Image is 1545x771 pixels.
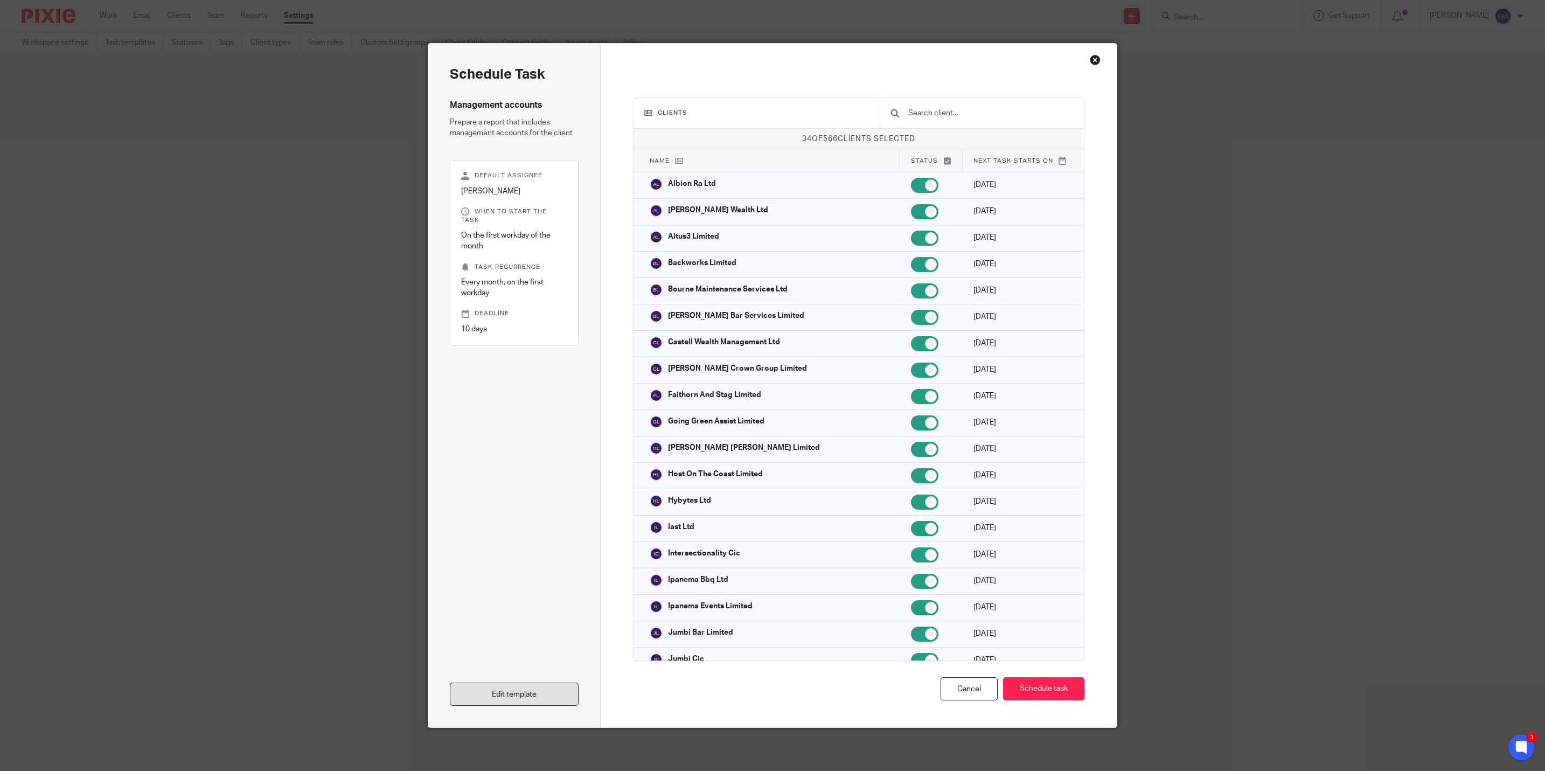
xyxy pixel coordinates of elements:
[668,416,764,427] p: Going Green Assist Limited
[973,575,1068,586] p: [DATE]
[650,442,663,455] img: svg%3E
[650,283,663,296] img: svg%3E
[973,443,1068,454] p: [DATE]
[973,232,1068,243] p: [DATE]
[668,654,704,664] p: Jumbi Cic
[973,391,1068,401] p: [DATE]
[1003,677,1084,700] button: Schedule task
[668,469,763,480] p: Host On The Coast Limited
[668,548,740,559] p: Intersectionality Cic
[973,496,1068,507] p: [DATE]
[461,263,567,272] p: Task recurrence
[450,683,579,706] a: Edit template
[973,628,1068,639] p: [DATE]
[650,547,663,560] img: svg%3E
[461,207,567,225] p: When to start the task
[461,230,567,252] p: On the first workday of the month
[668,363,807,374] p: [PERSON_NAME] Crown Group Limited
[802,135,812,143] span: 34
[461,309,567,318] p: Deadline
[973,417,1068,428] p: [DATE]
[461,171,567,180] p: Default assignee
[650,653,663,666] img: svg%3E
[634,134,1084,144] p: of clients selected
[650,389,663,402] img: svg%3E
[973,259,1068,269] p: [DATE]
[650,574,663,587] img: svg%3E
[668,231,719,242] p: Altus3 Limited
[461,186,567,197] p: [PERSON_NAME]
[941,677,998,700] div: Cancel
[461,324,567,335] p: 10 days
[650,468,663,481] img: svg%3E
[668,284,788,295] p: Bourne Maintenance Services Ltd
[1526,732,1537,742] div: 3
[461,277,567,299] p: Every month, on the first workday
[650,310,663,323] img: svg%3E
[973,156,1068,165] p: Next task starts on
[450,100,579,111] h4: Management accounts
[973,364,1068,375] p: [DATE]
[650,336,663,349] img: svg%3E
[650,495,663,508] img: svg%3E
[668,627,733,638] p: Jumbi Bar Limited
[668,522,694,532] p: Iast Ltd
[973,285,1068,296] p: [DATE]
[650,231,663,244] img: svg%3E
[823,135,838,143] span: 566
[650,521,663,534] img: svg%3E
[668,601,753,612] p: Ipanema Events Limited
[973,549,1068,560] p: [DATE]
[973,523,1068,533] p: [DATE]
[668,574,728,585] p: Ipanema Bbq Ltd
[450,65,579,84] h2: Schedule task
[650,415,663,428] img: svg%3E
[450,117,579,139] p: Prepare a report that includes management accounts for the client
[650,627,663,640] img: svg%3E
[973,179,1068,190] p: [DATE]
[650,204,663,217] img: svg%3E
[973,470,1068,481] p: [DATE]
[668,205,768,216] p: [PERSON_NAME] Wealth Ltd
[650,600,663,613] img: svg%3E
[668,442,820,453] p: [PERSON_NAME] [PERSON_NAME] Limited
[668,178,716,189] p: Albion Ra Ltd
[973,311,1068,322] p: [DATE]
[668,310,804,321] p: [PERSON_NAME] Bar Services Limited
[668,337,780,348] p: Castell Wealth Management Ltd
[907,107,1073,119] input: Search client...
[650,363,663,376] img: svg%3E
[650,257,663,270] img: svg%3E
[650,178,663,191] img: svg%3E
[973,602,1068,613] p: [DATE]
[973,338,1068,349] p: [DATE]
[668,390,761,400] p: Faithorn And Stag Limited
[668,495,711,506] p: Hybytes Ltd
[973,206,1068,217] p: [DATE]
[644,109,869,117] h3: Clients
[1090,54,1101,65] div: Close this dialog window
[973,655,1068,665] p: [DATE]
[668,258,736,268] p: Backworks Limited
[650,156,889,165] p: Name
[911,156,952,165] p: Status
